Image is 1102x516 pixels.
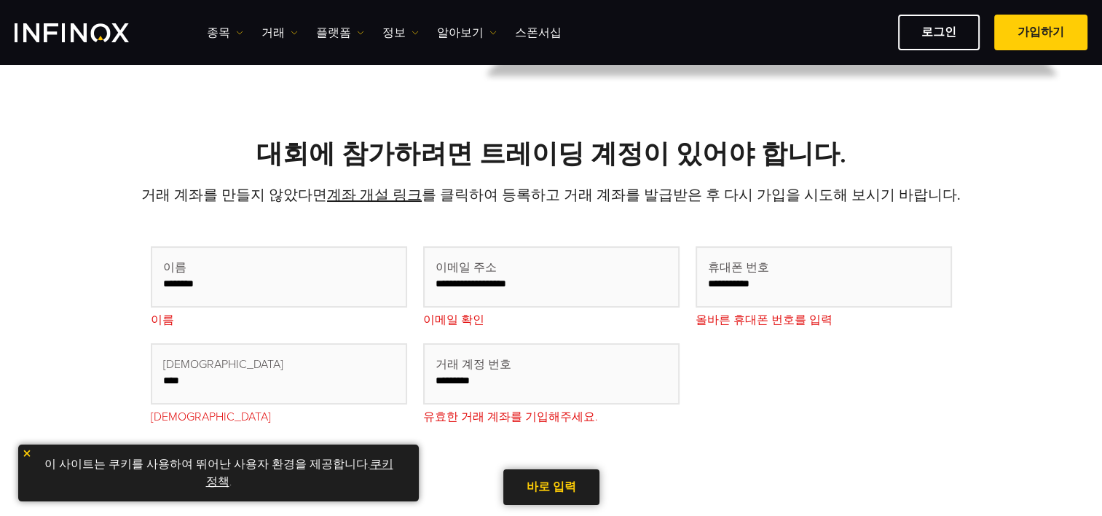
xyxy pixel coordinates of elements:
p: 이메일 확인 [423,311,680,329]
span: 이름 [163,259,186,276]
p: 이름 [151,311,407,329]
span: [DEMOGRAPHIC_DATA] [163,356,283,373]
span: 거래 계정 번호 [436,356,511,373]
a: INFINOX Logo [15,23,163,42]
a: 스폰서십 [515,24,562,42]
a: 가입하기 [994,15,1087,50]
a: 로그인 [898,15,980,50]
a: 계좌 개설 링크 [327,187,422,204]
p: 거래 계좌를 만들지 않았다면 를 클릭하여 등록하고 거래 계좌를 발급받은 후 다시 가입을 시도해 보시기 바랍니다. [42,185,1061,206]
a: 플랫폼 [316,24,364,42]
strong: 대회에 참가하려면 트레이딩 계정이 있어야 합니다. [256,138,846,170]
p: 올바른 휴대폰 번호를 입력 [696,311,952,329]
a: 종목 [207,24,243,42]
a: 정보 [382,24,419,42]
a: 알아보기 [437,24,497,42]
span: 이메일 주소 [436,259,497,276]
p: [DEMOGRAPHIC_DATA] [151,408,407,426]
p: 이 사이트는 쿠키를 사용하여 뛰어난 사용자 환경을 제공합니다. . [25,452,412,494]
p: 유효한 거래 계좌를 기입해주세요. [423,408,680,426]
span: 휴대폰 번호 [708,259,769,276]
a: 바로 입력 [503,469,599,505]
img: yellow close icon [22,448,32,458]
a: 거래 [261,24,298,42]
